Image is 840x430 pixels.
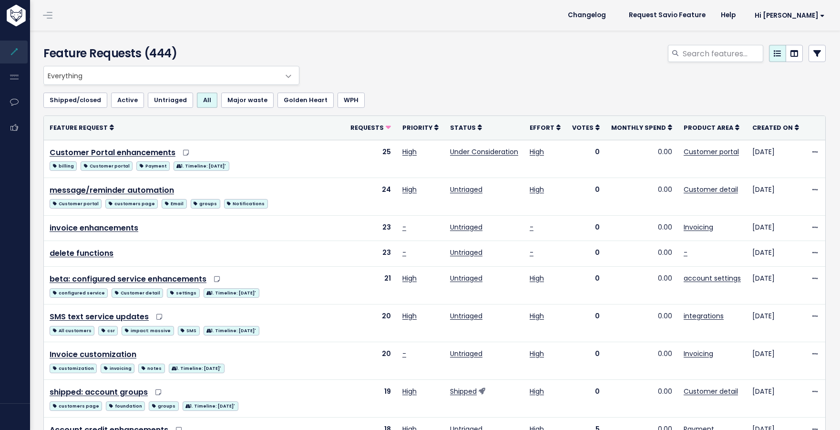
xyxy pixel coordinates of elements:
td: 0 [566,140,605,178]
span: impact: massive [122,326,174,336]
a: Monthly spend [611,123,672,132]
span: All customers [50,326,94,336]
td: 23 [345,215,397,241]
a: Request Savio Feature [621,8,713,22]
td: [DATE] [747,267,805,304]
a: Effort [530,123,561,132]
td: 20 [345,304,397,342]
a: - [684,248,687,257]
span: Customer portal [50,199,102,209]
a: Requests [350,123,391,132]
span: billing [50,161,77,171]
input: Search features... [682,45,763,62]
a: csr [98,324,118,336]
td: 0 [566,304,605,342]
td: 0.00 [605,342,678,380]
a: account settings [684,273,741,283]
a: beta: configured service enhancements [50,273,206,284]
a: Customer detail [112,286,163,298]
a: Customer detail [684,185,738,194]
span: customization [50,364,97,373]
span: 1. Timeline: [DATE]' [169,364,225,373]
span: settings [167,288,199,298]
td: 0 [566,267,605,304]
td: 0 [566,215,605,241]
a: Untriaged [450,273,482,283]
a: integrations [684,311,724,321]
a: configured service [50,286,108,298]
td: [DATE] [747,304,805,342]
a: shipped: account groups [50,387,148,398]
h4: Feature Requests (444) [43,45,295,62]
td: 0.00 [605,241,678,267]
span: customers page [50,401,102,411]
a: invoice enhancements [50,222,138,233]
span: Created On [752,124,793,132]
a: High [530,185,544,194]
a: settings [167,286,199,298]
a: groups [191,197,220,209]
td: 19 [345,380,397,418]
span: Product Area [684,124,733,132]
span: Status [450,124,476,132]
td: [DATE] [747,178,805,215]
a: High [402,185,417,194]
a: Untriaged [450,248,482,257]
a: Under Consideration [450,147,518,157]
td: 0 [566,342,605,380]
a: Customer portal [50,197,102,209]
img: logo-white.9d6f32f41409.svg [4,5,78,26]
a: 1. Timeline: [DATE]' [204,324,259,336]
span: Effort [530,124,554,132]
a: notes [138,362,164,374]
td: [DATE] [747,140,805,178]
span: 1. Timeline: [DATE]' [174,161,229,171]
a: Invoicing [684,349,713,358]
span: Notifications [224,199,268,209]
a: All customers [50,324,94,336]
a: customization [50,362,97,374]
span: Everything [44,66,280,84]
td: 0 [566,241,605,267]
a: customers page [50,399,102,411]
td: 0 [566,178,605,215]
a: Invoice customization [50,349,136,360]
a: Customer detail [684,387,738,396]
span: 1. Timeline: [DATE]' [204,326,259,336]
a: customers page [105,197,158,209]
span: Hi [PERSON_NAME] [755,12,825,19]
span: Customer detail [112,288,163,298]
span: csr [98,326,118,336]
span: notes [138,364,164,373]
a: Customer portal [684,147,739,157]
span: Email [162,199,186,209]
span: Payment [136,161,169,171]
td: 0.00 [605,215,678,241]
a: invoicing [101,362,134,374]
a: Status [450,123,482,132]
a: Payment [136,159,169,171]
a: High [402,147,417,157]
span: foundation [106,401,145,411]
ul: Filter feature requests [43,93,826,108]
a: - [530,222,533,232]
span: SMS [178,326,200,336]
td: 24 [345,178,397,215]
span: Votes [572,124,594,132]
td: 0.00 [605,304,678,342]
a: foundation [106,399,145,411]
a: message/reminder automation [50,185,174,196]
a: Shipped/closed [43,93,107,108]
a: High [530,273,544,283]
a: Hi [PERSON_NAME] [743,8,832,23]
span: groups [191,199,220,209]
a: Help [713,8,743,22]
a: Untriaged [450,349,482,358]
a: - [402,349,406,358]
td: [DATE] [747,342,805,380]
span: Feature Request [50,124,108,132]
a: - [402,222,406,232]
a: Major waste [221,93,274,108]
a: 1. Timeline: [DATE]' [169,362,225,374]
span: Priority [402,124,432,132]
